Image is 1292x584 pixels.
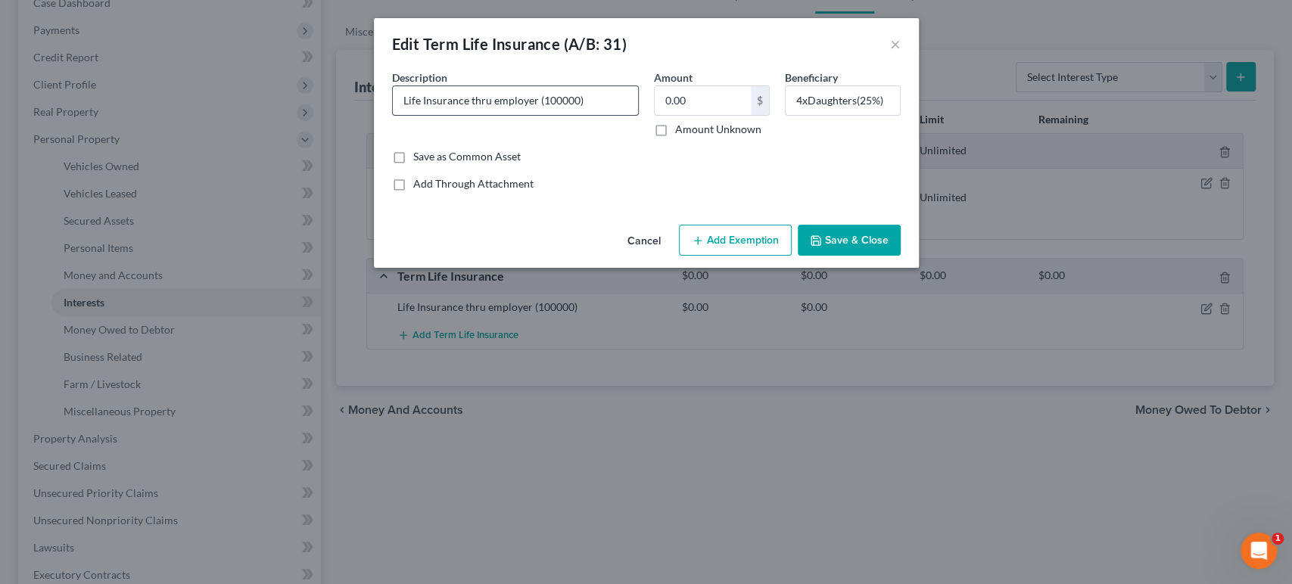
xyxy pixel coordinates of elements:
[392,71,447,84] span: Description
[751,86,769,115] div: $
[413,176,534,191] label: Add Through Attachment
[679,225,792,256] button: Add Exemption
[798,225,901,256] button: Save & Close
[675,122,761,137] label: Amount Unknown
[890,35,901,53] button: ×
[786,86,900,115] input: --
[1272,533,1284,545] span: 1
[654,70,693,85] label: Amount
[392,33,627,54] div: Edit Term Life Insurance (A/B: 31)
[615,226,673,256] button: Cancel
[393,86,638,115] input: Describe...
[785,70,838,85] label: Beneficiary
[413,149,521,164] label: Save as Common Asset
[655,86,751,115] input: 0.00
[1241,533,1277,569] iframe: Intercom live chat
